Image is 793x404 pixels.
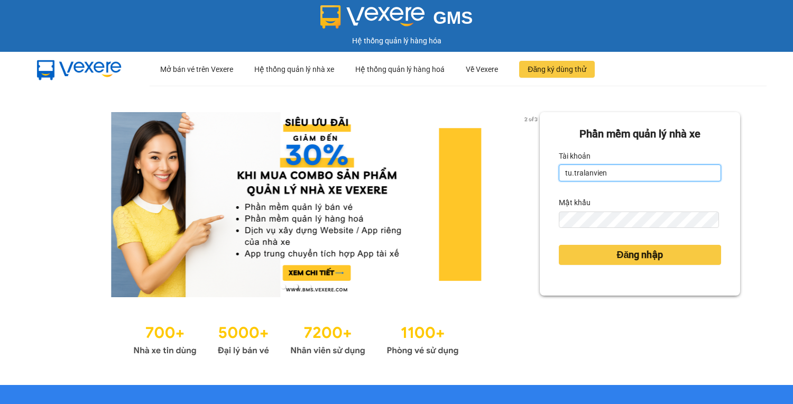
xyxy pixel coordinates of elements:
[559,212,719,228] input: Mật khẩu
[559,194,591,211] label: Mật khẩu
[3,35,790,47] div: Hệ thống quản lý hàng hóa
[160,52,233,86] div: Mở bán vé trên Vexere
[320,16,473,24] a: GMS
[355,52,445,86] div: Hệ thống quản lý hàng hoá
[616,247,663,262] span: Đăng nhập
[281,284,285,289] li: slide item 1
[294,284,298,289] li: slide item 2
[466,52,498,86] div: Về Vexere
[254,52,334,86] div: Hệ thống quản lý nhà xe
[559,148,591,164] label: Tài khoản
[559,164,721,181] input: Tài khoản
[525,112,540,297] button: next slide / item
[26,52,132,87] img: mbUUG5Q.png
[528,63,586,75] span: Đăng ký dùng thử
[519,61,595,78] button: Đăng ký dùng thử
[559,245,721,265] button: Đăng nhập
[521,112,540,126] p: 2 of 3
[433,8,473,27] span: GMS
[320,5,425,29] img: logo 2
[307,284,311,289] li: slide item 3
[53,112,68,297] button: previous slide / item
[133,318,459,359] img: Statistics.png
[559,126,721,142] div: Phần mềm quản lý nhà xe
